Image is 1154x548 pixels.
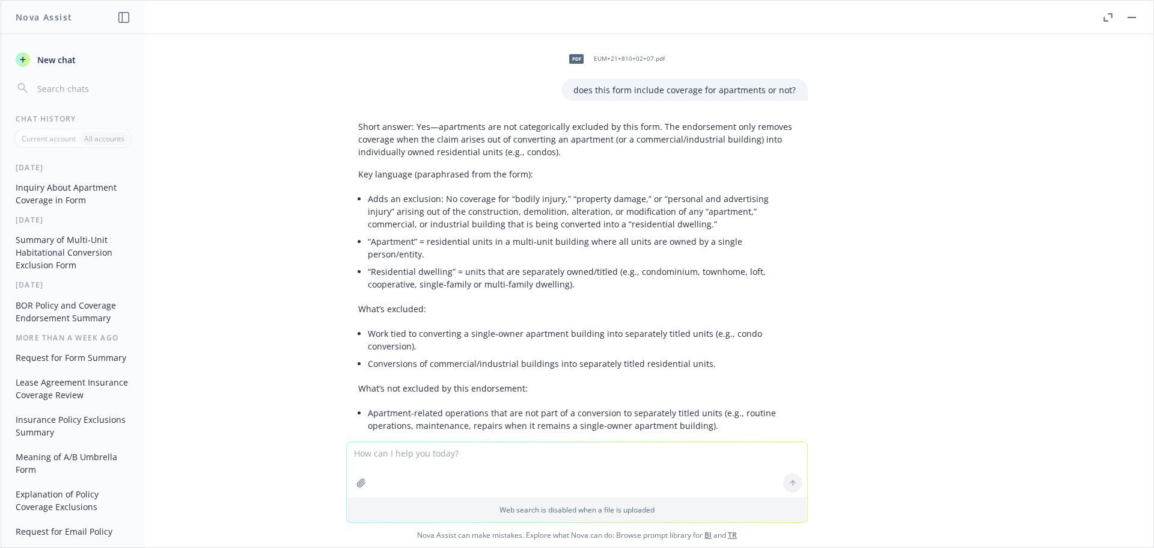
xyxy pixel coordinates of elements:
div: Chat History [1,114,145,124]
li: Apartment-related operations that are not part of a conversion to separately titled units (e.g., ... [368,404,796,434]
p: All accounts [84,134,124,144]
li: Work tied to converting a single-owner apartment building into separately titled units (e.g., con... [368,325,796,355]
div: pdfEUM+21+810+02+07.pdf [561,44,667,74]
p: Web search is disabled when a file is uploaded [354,505,800,515]
span: Nova Assist can make mistakes. Explore what Nova can do: Browse prompt library for and [5,523,1149,547]
button: Summary of Multi-Unit Habitational Conversion Exclusion Form [11,230,135,275]
li: “Apartment” = residential units in a multi-unit building where all units are owned by a single pe... [368,233,796,263]
li: Adds an exclusion: No coverage for “bodily injury,” “property damage,” or “personal and advertisi... [368,190,796,233]
span: EUM+21+810+02+07.pdf [594,55,665,63]
div: [DATE] [1,215,145,225]
button: Request for Form Summary [11,348,135,368]
button: Meaning of A/B Umbrella Form [11,447,135,479]
li: Conversions of commercial/industrial buildings into separately titled residential units. [368,355,796,372]
p: What’s not excluded by this endorsement: [358,382,796,395]
p: does this form include coverage for apartments or not? [573,84,796,96]
button: Inquiry About Apartment Coverage in Form [11,177,135,210]
button: New chat [11,49,135,70]
div: [DATE] [1,162,145,173]
input: Search chats [35,80,130,97]
div: More than a week ago [1,333,145,343]
a: TR [728,530,737,540]
span: New chat [35,54,76,66]
button: Insurance Policy Exclusions Summary [11,410,135,442]
p: Key language (paraphrased from the form): [358,168,796,180]
div: [DATE] [1,280,145,290]
button: BOR Policy and Coverage Endorsement Summary [11,295,135,328]
a: BI [704,530,712,540]
p: Current account [22,134,76,144]
button: Lease Agreement Insurance Coverage Review [11,372,135,405]
span: pdf [569,54,584,63]
button: Request for Email Policy [11,522,135,541]
button: Explanation of Policy Coverage Exclusions [11,484,135,517]
h1: Nova Assist [16,11,72,23]
li: “Residential dwelling” = units that are separately owned/titled (e.g., condominium, townhome, lof... [368,263,796,293]
p: Short answer: Yes—apartments are not categorically excluded by this form. The endorsement only re... [358,120,796,158]
p: What’s excluded: [358,303,796,315]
